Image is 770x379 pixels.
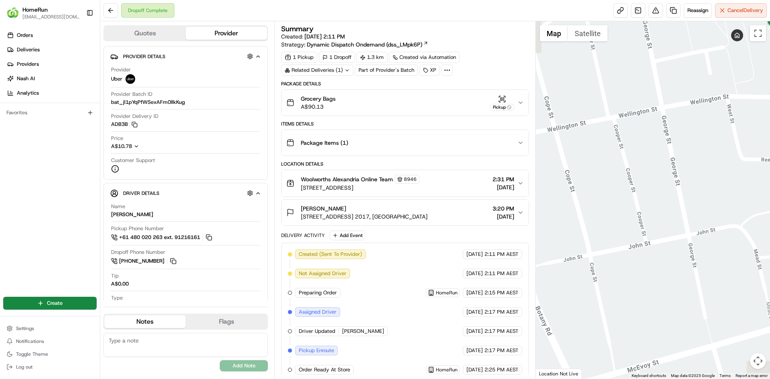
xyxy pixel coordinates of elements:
[281,32,345,41] span: Created:
[490,95,514,111] button: Pickup
[492,183,514,191] span: [DATE]
[281,52,317,63] div: 1 Pickup
[540,25,568,41] button: Show street map
[17,61,39,68] span: Providers
[22,6,48,14] button: HomeRun
[319,52,355,63] div: 1 Dropoff
[111,225,164,232] span: Pickup Phone Number
[3,361,97,373] button: Log out
[301,184,419,192] span: [STREET_ADDRESS]
[16,325,34,332] span: Settings
[632,373,666,379] button: Keyboard shortcuts
[307,41,422,49] span: Dynamic Dispatch Ondemand (dss_LMpk6P)
[16,364,32,370] span: Log out
[750,25,766,41] button: Toggle fullscreen view
[17,46,40,53] span: Deliveries
[281,41,428,49] div: Strategy:
[484,366,519,373] span: 2:25 PM AEST
[111,121,138,128] button: ADB3B
[282,200,528,225] button: [PERSON_NAME][STREET_ADDRESS] 2017, [GEOGRAPHIC_DATA]3:20 PM[DATE]
[282,130,528,156] button: Package Items (1)
[282,170,528,197] button: Woolworths Alexandria Online Team8946[STREET_ADDRESS]2:31 PM[DATE]
[3,43,100,56] a: Deliveries
[538,368,564,379] img: Google
[536,369,582,379] div: Location Not Live
[16,351,48,357] span: Toggle Theme
[111,294,123,302] span: Type
[466,251,483,258] span: [DATE]
[111,157,155,164] span: Customer Support
[389,52,460,63] a: Created via Automation
[466,328,483,335] span: [DATE]
[330,231,365,240] button: Add Event
[715,3,767,18] button: CancelDelivery
[466,347,483,354] span: [DATE]
[47,300,63,307] span: Create
[671,373,715,378] span: Map data ©2025 Google
[22,14,80,20] button: [EMAIL_ADDRESS][DOMAIN_NAME]
[111,257,178,266] a: [PHONE_NUMBER]
[119,257,164,265] span: [PHONE_NUMBER]
[484,308,519,316] span: 2:17 PM AEST
[492,175,514,183] span: 2:31 PM
[404,176,417,182] span: 8946
[111,143,182,150] button: A$10.78
[299,308,336,316] span: Assigned Driver
[281,232,325,239] div: Delivery Activity
[126,74,135,84] img: uber-new-logo.jpeg
[466,308,483,316] span: [DATE]
[3,87,100,99] a: Analytics
[727,7,763,14] span: Cancel Delivery
[16,338,44,345] span: Notifications
[3,323,97,334] button: Settings
[281,161,529,167] div: Location Details
[484,270,519,277] span: 2:11 PM AEST
[111,75,122,83] span: Uber
[750,353,766,369] button: Map camera controls
[466,289,483,296] span: [DATE]
[111,91,152,98] span: Provider Batch ID
[119,234,200,241] span: +61 480 020 263 ext. 91216161
[299,270,346,277] span: Not Assigned Driver
[111,66,131,73] span: Provider
[111,203,125,210] span: Name
[301,95,336,103] span: Grocery Bags
[419,65,440,76] div: XP
[492,205,514,213] span: 3:20 PM
[357,52,387,63] div: 1.3 km
[111,99,185,106] span: bat_jl1pYqPfWSexAFm0llkKug
[538,368,564,379] a: Open this area in Google Maps (opens a new window)
[299,328,335,335] span: Driver Updated
[466,270,483,277] span: [DATE]
[342,328,384,335] span: [PERSON_NAME]
[123,53,165,60] span: Provider Details
[492,213,514,221] span: [DATE]
[684,3,712,18] button: Reassign
[111,249,165,256] span: Dropoff Phone Number
[484,328,519,335] span: 2:17 PM AEST
[568,25,608,41] button: Show satellite imagery
[17,32,33,39] span: Orders
[301,103,336,111] span: A$90.13
[3,349,97,360] button: Toggle Theme
[111,211,153,218] div: [PERSON_NAME]
[110,186,261,200] button: Driver Details
[299,347,334,354] span: Pickup Enroute
[186,315,267,328] button: Flags
[111,272,119,280] span: Tip
[111,143,132,150] span: A$10.78
[484,347,519,354] span: 2:17 PM AEST
[3,106,97,119] div: Favorites
[111,233,213,242] a: +61 480 020 263 ext. 91216161
[3,58,100,71] a: Providers
[281,121,529,127] div: Items Details
[186,27,267,40] button: Provider
[104,315,186,328] button: Notes
[301,139,348,147] span: Package Items ( 1 )
[484,251,519,258] span: 2:11 PM AEST
[3,72,100,85] a: Nash AI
